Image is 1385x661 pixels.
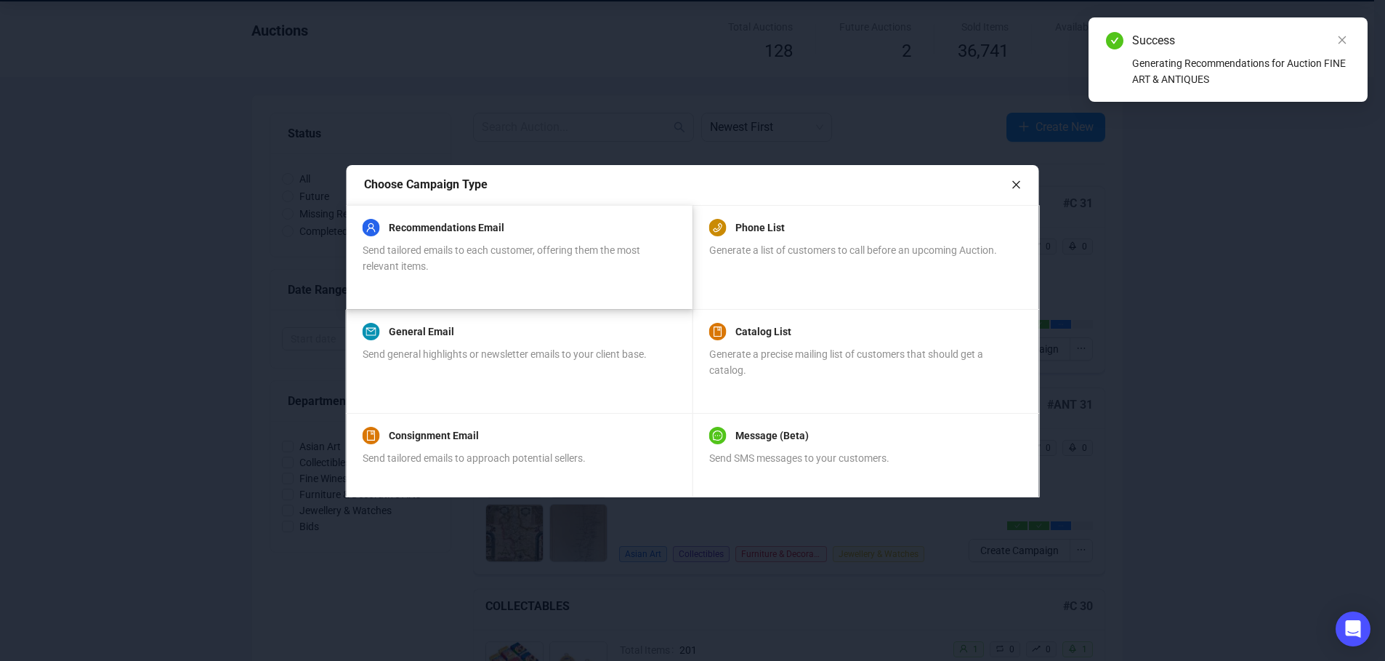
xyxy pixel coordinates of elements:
[1132,55,1350,87] div: Generating Recommendations for Auction FINE ART & ANTIQUES
[364,175,1012,193] div: Choose Campaign Type
[1012,180,1022,190] span: close
[366,430,376,441] span: book
[1106,32,1123,49] span: check-circle
[735,219,785,236] a: Phone List
[1334,32,1350,48] a: Close
[1337,35,1347,45] span: close
[389,323,454,340] a: General Email
[363,244,640,272] span: Send tailored emails to each customer, offering them the most relevant items.
[713,430,723,441] span: message
[389,219,504,236] a: Recommendations Email
[366,223,376,233] span: user
[363,348,647,360] span: Send general highlights or newsletter emails to your client base.
[389,427,479,444] a: Consignment Email
[1336,612,1370,646] div: Open Intercom Messenger
[709,348,983,376] span: Generate a precise mailing list of customers that should get a catalog.
[709,244,997,256] span: Generate a list of customers to call before an upcoming Auction.
[713,223,723,233] span: phone
[366,327,376,337] span: mail
[709,452,889,464] span: Send SMS messages to your customers.
[735,427,809,444] a: Message (Beta)
[1132,32,1350,49] div: Success
[735,323,791,340] a: Catalog List
[363,452,586,464] span: Send tailored emails to approach potential sellers.
[713,327,723,337] span: book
